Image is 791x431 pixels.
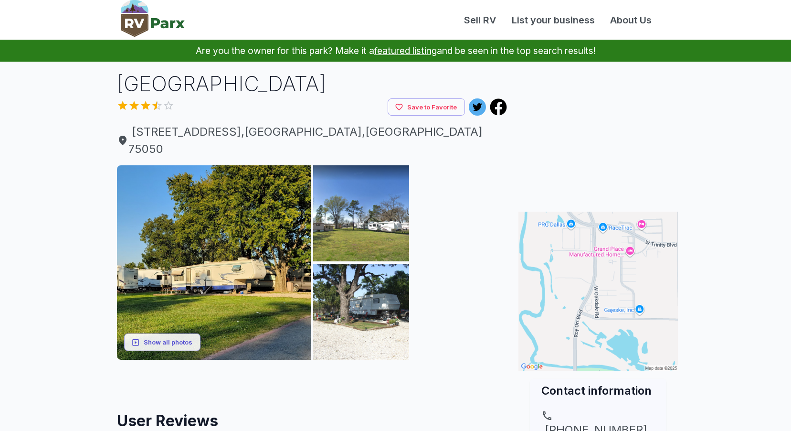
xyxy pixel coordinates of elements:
a: Sell RV [456,13,504,27]
h2: Contact information [541,383,655,399]
span: [STREET_ADDRESS] , [GEOGRAPHIC_DATA] , [GEOGRAPHIC_DATA] 75050 [117,123,507,158]
a: [STREET_ADDRESS],[GEOGRAPHIC_DATA],[GEOGRAPHIC_DATA] 75050 [117,123,507,158]
button: Show all photos [124,334,200,351]
img: AAcXr8qlyZJACk7B1t-tYWfsyqcEXAe4opcxSwqHi8G3-qHwcDyK-OlBdFKi001cOmSIU2TiwoZuLD-6V7aokTTAkqaSQ0BB7... [411,165,507,261]
p: Are you the owner for this park? Make it a and be seen in the top search results! [11,40,780,62]
img: Map for Shady Grove RV Park [518,212,678,371]
iframe: Advertisement [117,360,507,403]
img: AAcXr8r5VCr-UFGOTv2BadUCpeeQfix0MslMam8VfEKzjIXcsc1eTj1PLtv9Qvz_X41p4TMADNWpnAtoNPo8QqrR0KZDGWOFc... [117,165,311,360]
a: featured listing [374,45,437,56]
img: AAcXr8oi809jk7OOZAnzYoOFQYWTM7QqxGouhg00VwDwru2JvSQNFJhETbEhvmd4hgwuB8M5Lbqc_lH8QdeVSwLZXHM9PgsAt... [313,264,409,360]
img: AAcXr8q2wUKm6GI7qtfJgk46qRPgXCUAgqWzDSfoxtFZ4T2xcgcveaPs8nfcjy2YpcKnhZMBw4BLrTqux9mXXCaRrM0vSiIme... [411,264,507,360]
img: AAcXr8r41oR3JBB3Fy_3aJzwBM12YM6YTvkNn2JiA1b10HaXlJcY-CZTxRAWpl0dZRraIVc1mE2kVsmqeHTPtjLZ_TWIFlzXv... [313,165,409,261]
button: Save to Favorite [388,98,465,116]
iframe: Advertisement [518,69,678,189]
a: About Us [602,13,659,27]
h1: [GEOGRAPHIC_DATA] [117,69,507,98]
a: List your business [504,13,602,27]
